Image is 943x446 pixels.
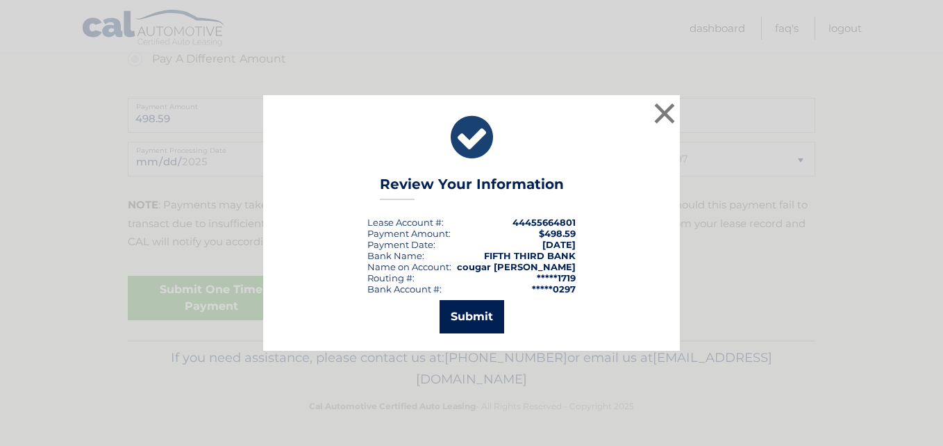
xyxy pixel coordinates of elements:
[367,272,415,283] div: Routing #:
[542,239,576,250] span: [DATE]
[380,176,564,200] h3: Review Your Information
[367,239,433,250] span: Payment Date
[512,217,576,228] strong: 44455664801
[484,250,576,261] strong: FIFTH THIRD BANK
[651,99,678,127] button: ×
[367,239,435,250] div: :
[457,261,576,272] strong: cougar [PERSON_NAME]
[367,250,424,261] div: Bank Name:
[440,300,504,333] button: Submit
[367,217,444,228] div: Lease Account #:
[539,228,576,239] span: $498.59
[367,261,451,272] div: Name on Account:
[367,228,451,239] div: Payment Amount:
[367,283,442,295] div: Bank Account #:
